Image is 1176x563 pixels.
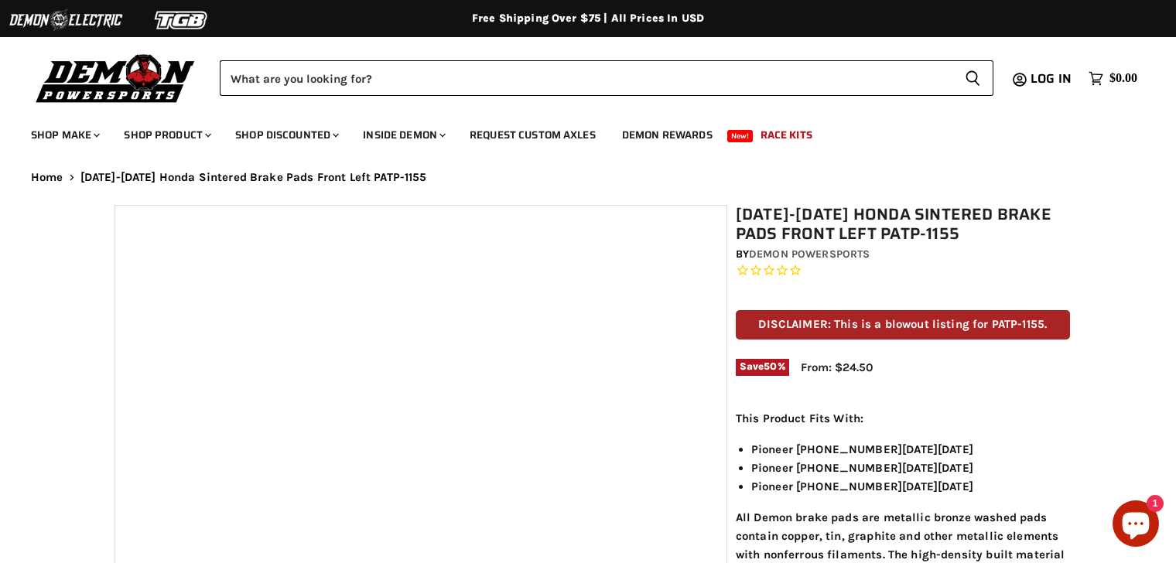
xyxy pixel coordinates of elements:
[124,5,240,35] img: TGB Logo 2
[19,113,1133,151] ul: Main menu
[220,60,993,96] form: Product
[351,119,455,151] a: Inside Demon
[952,60,993,96] button: Search
[112,119,220,151] a: Shop Product
[727,130,754,142] span: New!
[80,171,427,184] span: [DATE]-[DATE] Honda Sintered Brake Pads Front Left PATP-1155
[224,119,348,151] a: Shop Discounted
[751,440,1070,459] li: Pioneer [PHONE_NUMBER][DATE][DATE]
[751,459,1070,477] li: Pioneer [PHONE_NUMBER][DATE][DATE]
[220,60,952,96] input: Search
[736,359,789,376] span: Save %
[31,171,63,184] a: Home
[751,477,1070,496] li: Pioneer [PHONE_NUMBER][DATE][DATE]
[458,119,607,151] a: Request Custom Axles
[1109,71,1137,86] span: $0.00
[764,360,777,372] span: 50
[736,409,1070,428] p: This Product Fits With:
[8,5,124,35] img: Demon Electric Logo 2
[736,310,1070,339] p: DISCLAIMER: This is a blowout listing for PATP-1155.
[1031,69,1072,88] span: Log in
[736,263,1070,279] span: Rated 0.0 out of 5 stars 0 reviews
[1081,67,1145,90] a: $0.00
[736,246,1070,263] div: by
[19,119,109,151] a: Shop Make
[31,50,200,105] img: Demon Powersports
[801,360,873,374] span: From: $24.50
[749,119,824,151] a: Race Kits
[749,247,870,261] a: Demon Powersports
[1108,500,1164,551] inbox-online-store-chat: Shopify online store chat
[1024,72,1081,86] a: Log in
[610,119,724,151] a: Demon Rewards
[736,205,1070,244] h1: [DATE]-[DATE] Honda Sintered Brake Pads Front Left PATP-1155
